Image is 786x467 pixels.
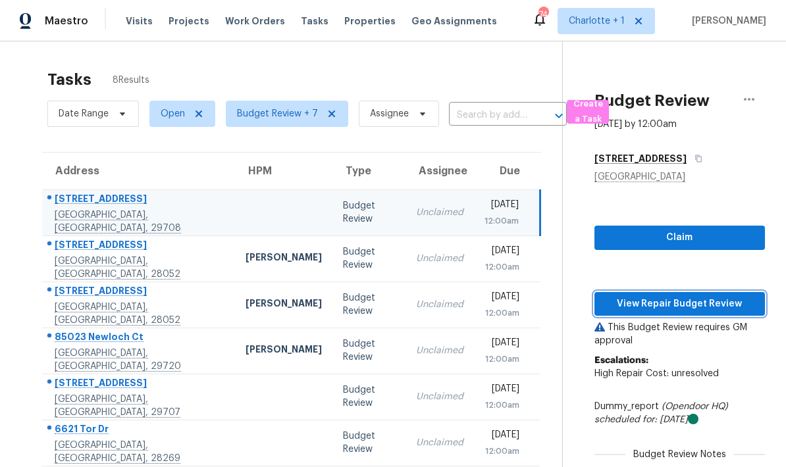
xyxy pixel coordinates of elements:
div: Dummy_report [594,400,765,426]
th: Address [42,153,235,189]
div: Unclaimed [416,436,463,449]
span: Date Range [59,107,109,120]
div: [PERSON_NAME] [246,343,322,359]
span: Maestro [45,14,88,28]
div: Budget Review [343,291,394,318]
button: Create a Task [567,100,609,124]
h2: Budget Review [594,94,710,107]
div: [DATE] [485,428,520,445]
div: 74 [538,8,548,21]
div: 12:00am [485,445,520,458]
div: 12:00am [485,307,520,320]
b: Escalations: [594,356,648,365]
div: 12:00am [485,214,519,228]
div: Budget Review [343,245,394,272]
div: [DATE] by 12:00am [594,118,677,131]
div: 12:00am [485,260,520,274]
span: View Repair Budget Review [605,296,754,312]
span: Work Orders [225,14,285,28]
div: Unclaimed [416,206,463,219]
span: Create a Task [573,97,602,127]
i: (Opendoor HQ) [662,402,728,411]
div: [DATE] [485,290,520,307]
div: [PERSON_NAME] [246,251,322,267]
th: Assignee [406,153,474,189]
span: Budget Review Notes [625,448,734,461]
span: [PERSON_NAME] [687,14,766,28]
div: Unclaimed [416,390,463,403]
button: Claim [594,226,765,250]
span: Open [161,107,185,120]
span: Tasks [301,16,328,26]
div: Budget Review [343,430,394,456]
span: Charlotte + 1 [569,14,625,28]
div: 12:00am [485,399,520,412]
input: Search by address [449,105,530,126]
th: Due [474,153,540,189]
div: Unclaimed [416,298,463,311]
p: This Budget Review requires GM approval [594,321,765,347]
div: 12:00am [485,353,520,366]
span: Projects [169,14,209,28]
button: View Repair Budget Review [594,292,765,316]
span: Geo Assignments [411,14,497,28]
div: Unclaimed [416,344,463,357]
div: [DATE] [485,198,519,214]
span: Budget Review + 7 [237,107,318,120]
div: [DATE] [485,244,520,260]
span: 8 Results [113,74,149,87]
button: Copy Address [687,147,704,170]
div: Unclaimed [416,252,463,265]
i: scheduled for: [DATE] [594,415,688,424]
span: Claim [605,230,754,246]
div: Budget Review [343,337,394,364]
span: High Repair Cost: unresolved [594,369,719,378]
span: Visits [126,14,153,28]
span: Properties [344,14,396,28]
h2: Tasks [47,73,92,86]
div: Budget Review [343,383,394,410]
button: Open [550,107,568,125]
span: Assignee [370,107,409,120]
div: Budget Review [343,199,394,226]
th: HPM [235,153,332,189]
div: [PERSON_NAME] [246,297,322,313]
th: Type [332,153,405,189]
div: [DATE] [485,336,520,353]
div: [DATE] [485,382,520,399]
